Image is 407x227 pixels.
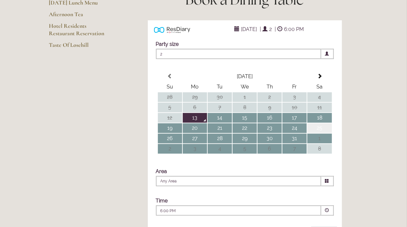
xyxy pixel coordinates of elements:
span: | [275,26,276,32]
td: 31 [282,134,307,143]
img: Powered by ResDiary [154,25,190,35]
a: Afternoon Tea [49,11,111,22]
td: 13 [183,113,207,123]
td: 25 [307,123,332,133]
span: Previous Month [167,74,172,79]
th: Mo [183,82,207,92]
td: 2 [158,144,182,154]
td: 4 [307,92,332,102]
td: 7 [208,103,232,112]
label: Party size [156,41,179,47]
td: 24 [282,123,307,133]
td: 29 [183,92,207,102]
td: 28 [208,134,232,143]
td: 22 [233,123,257,133]
td: 6 [258,144,282,154]
td: 11 [307,103,332,112]
td: 30 [208,92,232,102]
td: 8 [307,144,332,154]
td: 9 [258,103,282,112]
td: 19 [158,123,182,133]
th: Tu [208,82,232,92]
td: 18 [307,113,332,123]
th: Su [158,82,182,92]
span: 2 [268,25,273,34]
td: 15 [233,113,257,123]
td: 26 [158,134,182,143]
span: | [260,26,261,32]
td: 23 [258,123,282,133]
span: Next Month [317,74,322,79]
a: Taste Of Losehill [49,41,111,53]
th: Fr [282,82,307,92]
span: 6:00 PM [282,25,305,34]
td: 7 [282,144,307,154]
td: 12 [158,113,182,123]
td: 6 [183,103,207,112]
td: 5 [158,103,182,112]
span: [DATE] [239,25,258,34]
td: 5 [233,144,257,154]
td: 28 [158,92,182,102]
td: 30 [258,134,282,143]
a: Hotel Residents Restaurant Reservation [49,22,111,41]
th: We [233,82,257,92]
td: 27 [183,134,207,143]
td: 16 [258,113,282,123]
span: 2 [156,49,321,59]
td: 1 [233,92,257,102]
label: Area [156,168,167,174]
td: 10 [282,103,307,112]
td: 20 [183,123,207,133]
td: 17 [282,113,307,123]
label: Time [156,198,168,204]
td: 2 [258,92,282,102]
td: 4 [208,144,232,154]
td: 14 [208,113,232,123]
td: 1 [307,134,332,143]
th: Th [258,82,282,92]
th: Select Month [183,72,307,81]
p: 6:00 PM [160,208,278,214]
td: 21 [208,123,232,133]
td: 3 [183,144,207,154]
td: 3 [282,92,307,102]
th: Sa [307,82,332,92]
td: 8 [233,103,257,112]
td: 29 [233,134,257,143]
